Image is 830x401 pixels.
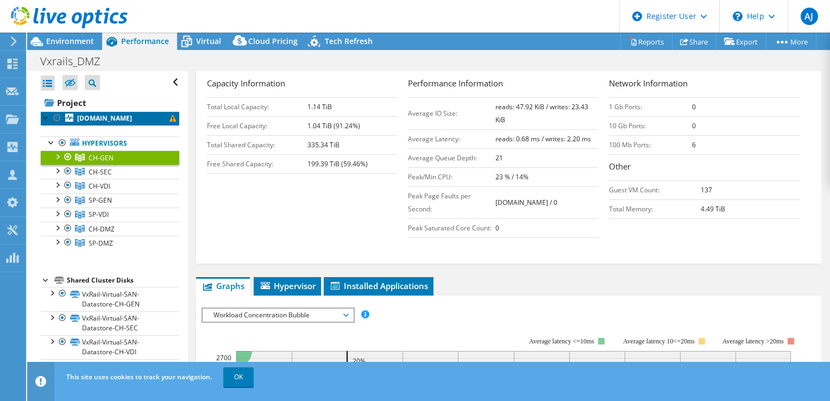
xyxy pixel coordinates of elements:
span: CH-VDI [89,181,110,191]
b: 137 [701,185,712,195]
a: VxRail-Virtual-SAN-Datastore-CH-SEC [41,311,179,335]
span: Installed Applications [329,280,428,291]
span: CH-SEC [89,167,112,177]
a: Hypervisors [41,136,179,151]
a: Project [41,94,179,111]
a: VxRail-Virtual-SAN-Datastore-CH-VDI [41,335,179,359]
b: 1.14 TiB [307,102,332,111]
b: 21 [495,153,503,162]
a: CH-SEC [41,165,179,179]
a: Reports [620,33,672,50]
td: 10 Gb Ports: [609,116,691,135]
span: AJ [801,8,818,25]
a: More [766,33,816,50]
b: 0 [692,102,696,111]
td: Peak Page Faults per Second: [408,186,495,218]
a: CH-DMZ [41,222,179,236]
h3: Capacity Information [207,77,397,92]
h3: Other [609,160,799,175]
a: SP-DMZ [41,236,179,250]
a: VxRail-Virtual-SAN-Datastore-CH-GEN [41,287,179,311]
b: [DOMAIN_NAME] / 0 [495,198,557,207]
text: Average latency >20ms [722,337,783,345]
a: VxRail-Virtual-SAN-Datastore-89c3e3e0-d909 [41,359,179,383]
span: Virtual [196,36,221,46]
h1: Vxrails_DMZ [35,55,117,67]
a: Share [672,33,716,50]
span: SP-GEN [89,196,112,205]
span: Cloud Pricing [248,36,298,46]
h3: Network Information [609,77,799,92]
span: Tech Refresh [325,36,373,46]
tspan: Average latency 10<=20ms [623,337,695,345]
span: CH-DMZ [89,224,115,234]
a: OK [223,367,254,387]
span: Hypervisor [259,280,316,291]
span: Graphs [202,280,244,291]
td: Peak/Min CPU: [408,167,495,186]
b: 0 [495,223,499,233]
b: 199.39 TiB (59.46%) [307,159,368,168]
b: 4.49 TiB [701,204,725,214]
span: This site uses cookies to track your navigation. [66,372,212,381]
b: reads: 0.68 ms / writes: 2.20 ms [495,134,591,143]
svg: \n [733,11,743,21]
b: 23 % / 14% [495,172,529,181]
a: SP-VDI [41,208,179,222]
td: 100 Mb Ports: [609,135,691,154]
td: Free Local Capacity: [207,116,308,135]
td: 1 Gb Ports: [609,97,691,116]
span: CH-GEN [89,153,114,162]
b: 335.34 TiB [307,140,339,149]
a: CH-VDI [41,179,179,193]
b: 1.04 TiB (91.24%) [307,121,360,130]
span: Workload Concentration Bubble [208,309,348,322]
td: Average IO Size: [408,97,495,129]
b: reads: 47.92 KiB / writes: 23.43 KiB [495,102,588,124]
td: Total Local Capacity: [207,97,308,116]
span: Performance [121,36,169,46]
text: 2700 [216,353,231,362]
td: Average Queue Depth: [408,148,495,167]
text: 20% [353,356,366,366]
a: [DOMAIN_NAME] [41,111,179,126]
td: Average Latency: [408,129,495,148]
a: SP-GEN [41,193,179,208]
div: Shared Cluster Disks [67,274,179,287]
td: Total Shared Capacity: [207,135,308,154]
span: SP-VDI [89,210,109,219]
td: Free Shared Capacity: [207,154,308,173]
td: Total Memory: [609,199,701,218]
b: 6 [692,140,696,149]
tspan: Average latency <=10ms [529,337,594,345]
td: Guest VM Count: [609,180,701,199]
b: [DOMAIN_NAME] [77,114,132,123]
a: Export [716,33,766,50]
h3: Performance Information [408,77,598,92]
span: SP-DMZ [89,239,113,248]
b: 0 [692,121,696,130]
td: Peak Saturated Core Count: [408,218,495,237]
a: CH-GEN [41,151,179,165]
span: Environment [46,36,94,46]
